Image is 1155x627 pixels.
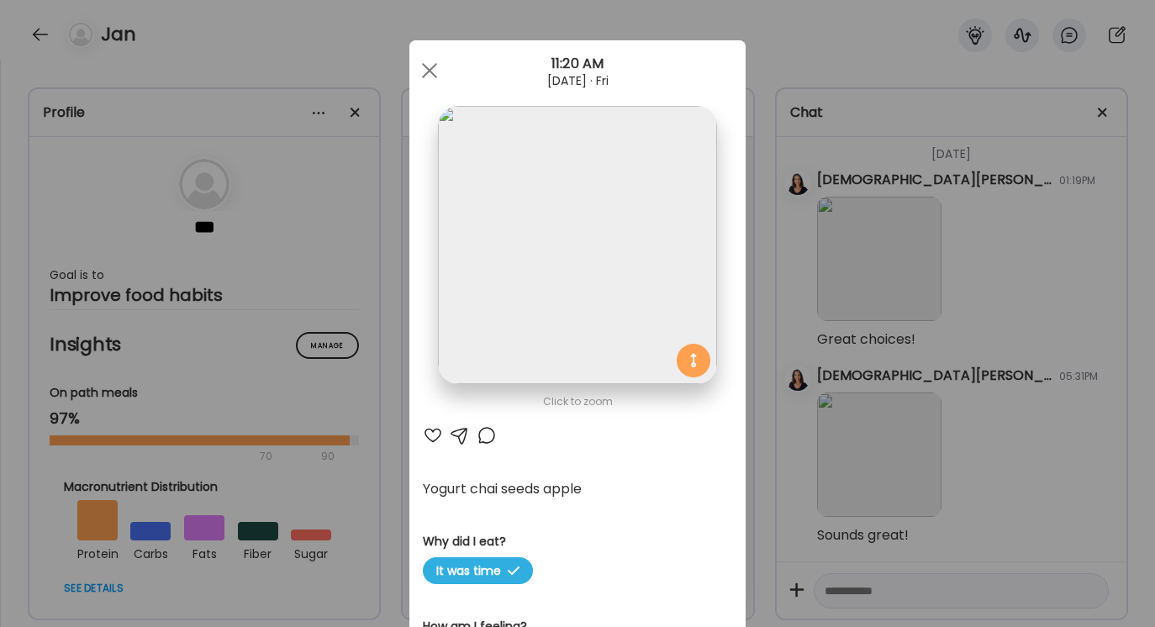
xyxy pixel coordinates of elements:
[438,106,716,384] img: images%2FgxsDnAh2j9WNQYhcT5jOtutxUNC2%2FMDn7m2e2pHCRgO2ceru4%2F7JudehRDu4ahXH8EJtAU_1080
[409,74,746,87] div: [DATE] · Fri
[423,533,732,551] h3: Why did I eat?
[409,54,746,74] div: 11:20 AM
[423,557,533,584] span: It was time
[423,479,732,499] div: Yogurt chai seeds apple
[423,392,732,412] div: Click to zoom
